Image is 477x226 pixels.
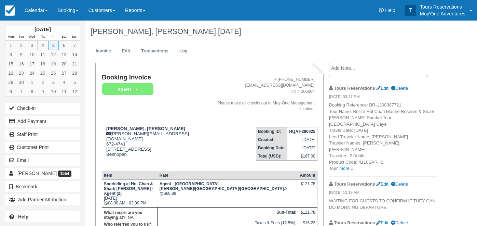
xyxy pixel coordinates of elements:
[256,144,287,152] th: Booking Date:
[59,41,69,50] a: 6
[391,86,408,91] a: Delete
[37,68,48,78] a: 25
[16,78,27,87] a: 30
[218,27,241,36] span: [DATE]
[27,78,37,87] a: 1
[59,87,69,96] a: 11
[59,33,69,41] th: Sat
[5,5,15,16] img: checkfront-main-nav-mini-logo.png
[69,33,80,41] th: Sun
[16,33,27,41] th: Tue
[158,208,298,219] th: Sub-Total:
[5,41,16,50] a: 1
[37,50,48,59] a: 11
[18,214,28,219] b: Help
[69,50,80,59] a: 14
[37,78,48,87] a: 2
[16,41,27,50] a: 2
[287,144,317,152] td: [DATE]
[16,50,27,59] a: 9
[376,220,388,225] a: Edit
[420,10,465,17] p: Muy'Ono Adventures
[5,68,16,78] a: 22
[102,83,151,96] a: AGENT
[37,87,48,96] a: 9
[215,77,315,112] address: + [PHONE_NUMBER] [EMAIL_ADDRESS][DOMAIN_NAME] TIN # 206604 Please make all checks out to Muy-Ono ...
[329,102,438,172] p: Booking Reference: BR-1308387721 Tour Name: Belize Hol Chan Marine Reserve & Shark [PERSON_NAME] ...
[102,126,212,165] div: [PERSON_NAME][EMAIL_ADDRESS][DOMAIN_NAME] 672-4741 [STREET_ADDRESS] Belmopan
[5,87,16,96] a: 6
[5,168,80,179] a: [PERSON_NAME] 1554
[5,59,16,68] a: 15
[385,8,395,13] span: Help
[69,78,80,87] a: 5
[59,68,69,78] a: 27
[37,33,48,41] th: Thu
[27,87,37,96] a: 8
[334,220,375,225] strong: Tours Reservations
[117,45,135,58] a: Edit
[102,171,158,180] th: Item
[69,41,80,50] a: 7
[5,142,80,153] a: Customer Print
[256,136,287,144] th: Created:
[37,41,48,50] a: 4
[287,152,317,161] td: $167.00
[59,59,69,68] a: 20
[256,152,287,161] th: Total (USD):
[5,50,16,59] a: 8
[334,181,375,187] strong: Tours Reservations
[164,191,176,196] span: $60.89
[27,68,37,78] a: 24
[104,181,153,196] strong: Snorkeling at Hol Chan & Shark [PERSON_NAME] - Agent (2)
[5,181,80,192] button: Bookmark
[102,180,158,208] td: [DATE] 08:00 AM - 02:00 PM
[27,50,37,59] a: 10
[256,127,287,136] th: Booking ID:
[102,83,153,95] em: AGENT
[5,33,16,41] th: Mon
[334,86,375,91] strong: Tours Reservations
[136,45,174,58] a: Transactions
[5,155,80,166] button: Email
[48,78,59,87] a: 3
[48,87,59,96] a: 10
[298,208,317,219] td: $121.78
[59,78,69,87] a: 4
[287,136,317,144] td: [DATE]
[339,166,353,171] a: more...
[35,27,51,32] strong: [DATE]
[391,220,408,225] a: Delete
[59,50,69,59] a: 13
[69,87,80,96] a: 12
[16,68,27,78] a: 23
[5,103,80,114] button: Check-in
[5,129,80,140] a: Staff Print
[48,59,59,68] a: 19
[48,41,59,50] a: 5
[329,190,438,197] em: [DATE] 10:19 AM
[5,194,80,205] button: Add Partner Attribution
[17,171,57,176] span: [PERSON_NAME]
[91,45,116,58] a: Invoice
[102,74,212,81] h1: Booking Invoice
[48,50,59,59] a: 12
[37,59,48,68] a: 18
[5,211,80,222] a: Help
[329,198,438,211] p: WAITING FOR GUESTS TO CONFIRM IF THEY CAN DO MORNING DEPARTURE.
[58,171,71,177] span: 1554
[16,87,27,96] a: 7
[160,181,285,191] strong: Agent - San Pedro/Belize City/Caye Caulker
[27,41,37,50] a: 3
[69,59,80,68] a: 21
[420,3,465,10] p: Tours Reservations
[27,33,37,41] th: Wed
[48,33,59,41] th: Fri
[405,5,416,16] div: T
[5,116,80,127] button: Add Payment
[158,171,298,180] th: Rate
[158,180,298,208] td: 2 @
[16,59,27,68] a: 16
[379,8,384,13] i: Help
[289,129,315,134] strong: HQAT-290825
